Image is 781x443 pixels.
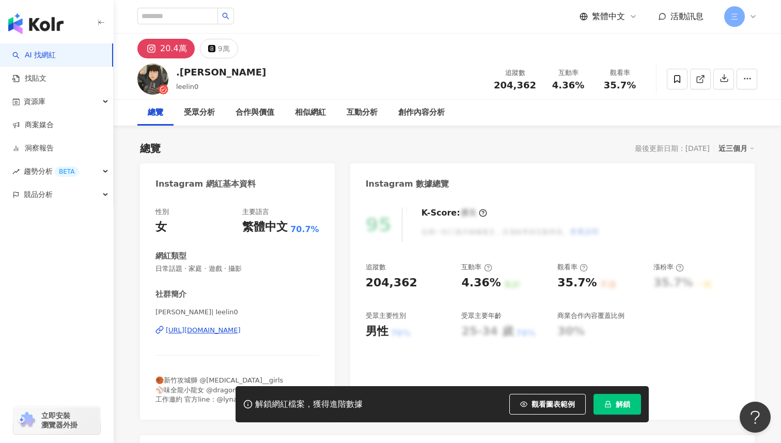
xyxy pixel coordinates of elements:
div: 受眾主要性別 [366,311,406,320]
div: 最後更新日期：[DATE] [635,144,710,152]
span: 解鎖 [616,400,630,408]
div: 漲粉率 [653,263,684,272]
button: 解鎖 [593,394,641,415]
a: 找貼文 [12,73,46,84]
div: [URL][DOMAIN_NAME] [166,326,241,335]
span: 70.7% [290,224,319,235]
img: KOL Avatar [137,64,168,95]
span: search [222,12,229,20]
span: 三 [731,11,738,22]
span: 繁體中文 [592,11,625,22]
div: 互動分析 [347,106,378,119]
span: lock [604,401,612,408]
div: 創作內容分析 [398,106,445,119]
div: Instagram 網紅基本資料 [155,178,256,190]
span: rise [12,168,20,175]
span: 資源庫 [24,90,45,113]
div: 商業合作內容覆蓋比例 [557,311,624,320]
div: 互動率 [461,263,492,272]
a: chrome extension立即安裝 瀏覽器外掛 [13,406,100,434]
span: 活動訊息 [670,11,704,21]
span: 趨勢分析 [24,160,79,183]
button: 9萬 [200,39,238,58]
div: 受眾分析 [184,106,215,119]
span: 競品分析 [24,183,53,206]
div: 女 [155,219,167,235]
div: 4.36% [461,275,501,291]
span: 觀看圖表範例 [532,400,575,408]
div: 網紅類型 [155,251,186,262]
div: 合作與價值 [236,106,274,119]
div: 社群簡介 [155,289,186,300]
div: 近三個月 [718,142,755,155]
div: 相似網紅 [295,106,326,119]
div: 主要語言 [242,207,269,217]
div: K-Score : [421,207,487,219]
a: 商案媒合 [12,120,54,130]
div: 20.4萬 [160,41,187,56]
a: searchAI 找網紅 [12,50,56,60]
span: 日常話題 · 家庭 · 遊戲 · 攝影 [155,264,319,273]
div: 追蹤數 [366,263,386,272]
a: [URL][DOMAIN_NAME] [155,326,319,335]
button: 觀看圖表範例 [509,394,586,415]
img: chrome extension [17,412,37,429]
span: 4.36% [552,80,584,90]
div: 追蹤數 [494,68,536,78]
div: 解鎖網紅檔案，獲得進階數據 [255,399,363,410]
div: 觀看率 [557,263,588,272]
span: 🏀新竹攻城獅 @[MEDICAL_DATA]__girls ⚾️味全龍小龍女 @dragon_beauties_official 工作邀約 官方line : @lynacc [155,376,294,403]
div: 總覽 [140,141,161,156]
span: 立即安裝 瀏覽器外掛 [41,411,77,430]
div: 9萬 [218,41,230,56]
div: .[PERSON_NAME] [176,66,266,79]
div: 204,362 [366,275,417,291]
span: [PERSON_NAME]| leelin0 [155,308,319,317]
div: 觀看率 [600,68,639,78]
div: BETA [55,166,79,177]
span: leelin0 [176,83,198,90]
span: 35.7% [604,80,636,90]
div: 互動率 [549,68,588,78]
div: 繁體中文 [242,219,288,235]
div: 總覽 [148,106,163,119]
a: 洞察報告 [12,143,54,154]
span: 204,362 [494,80,536,90]
div: 男性 [366,324,388,340]
div: 35.7% [557,275,597,291]
div: Instagram 數據總覽 [366,178,449,190]
div: 受眾主要年齡 [461,311,502,320]
div: 性別 [155,207,169,217]
img: logo [8,13,64,34]
button: 20.4萬 [137,39,195,58]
